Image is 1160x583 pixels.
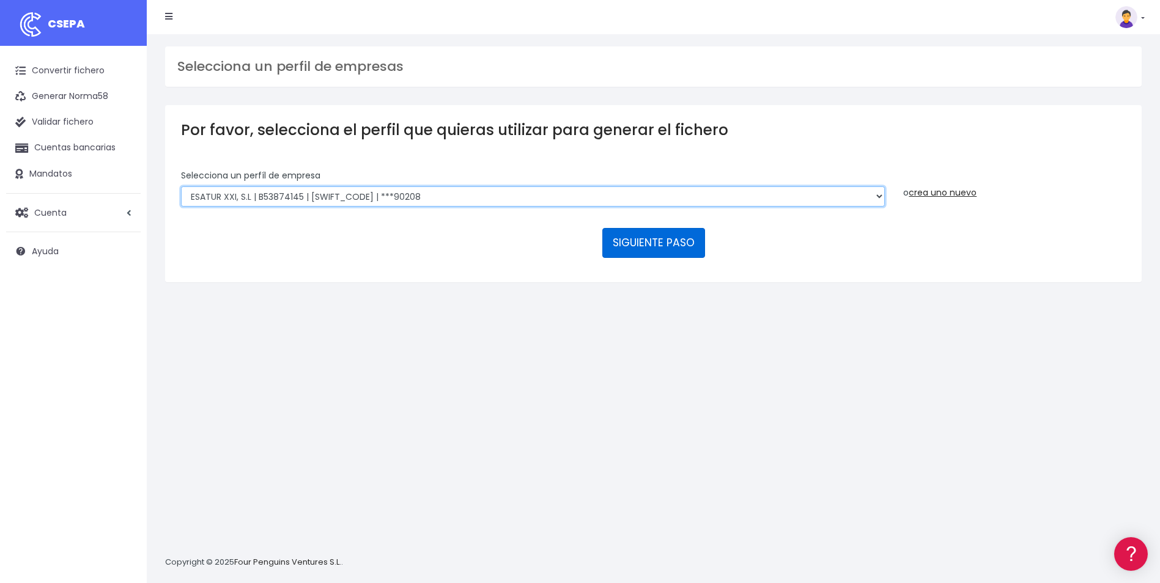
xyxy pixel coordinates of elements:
div: Convertir ficheros [12,135,232,147]
a: crea uno nuevo [909,186,977,199]
a: Validar fichero [6,109,141,135]
p: Copyright © 2025 . [165,556,343,569]
img: profile [1115,6,1137,28]
a: Generar Norma58 [6,84,141,109]
a: Cuentas bancarias [6,135,141,161]
a: Cuenta [6,200,141,226]
span: Ayuda [32,245,59,257]
a: Mandatos [6,161,141,187]
span: Cuenta [34,206,67,218]
a: Información general [12,104,232,123]
a: Formatos [12,155,232,174]
button: Contáctanos [12,327,232,348]
button: SIGUIENTE PASO [602,228,705,257]
h3: Selecciona un perfil de empresas [177,59,1129,75]
span: CSEPA [48,16,85,31]
a: Videotutoriales [12,193,232,211]
a: POWERED BY ENCHANT [168,352,235,364]
a: API [12,312,232,331]
div: Información general [12,85,232,97]
a: Convertir fichero [6,58,141,84]
img: logo [15,9,46,40]
h3: Por favor, selecciona el perfil que quieras utilizar para generar el fichero [181,121,1126,139]
div: Facturación [12,243,232,254]
a: General [12,262,232,281]
div: o [903,169,1126,199]
a: Ayuda [6,238,141,264]
a: Four Penguins Ventures S.L. [234,556,341,568]
a: Perfiles de empresas [12,211,232,230]
div: Programadores [12,293,232,305]
a: Problemas habituales [12,174,232,193]
label: Selecciona un perfíl de empresa [181,169,320,182]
